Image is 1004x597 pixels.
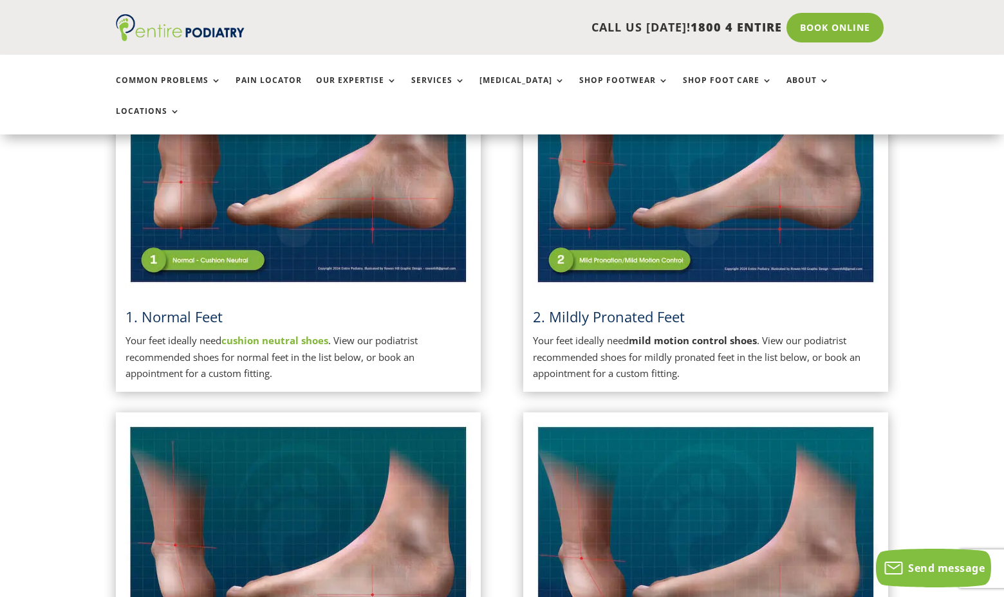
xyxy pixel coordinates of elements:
[316,76,397,104] a: Our Expertise
[876,549,991,587] button: Send message
[236,76,302,104] a: Pain Locator
[411,76,465,104] a: Services
[533,307,685,326] span: 2. Mildly Pronated Feet
[479,76,565,104] a: [MEDICAL_DATA]
[221,334,328,347] a: cushion neutral shoes
[116,76,221,104] a: Common Problems
[629,334,757,347] strong: mild motion control shoes
[116,107,180,134] a: Locations
[533,44,879,288] img: Mildly Pronated Feet - View Podiatrist Recommended Mild Motion Control Shoes
[579,76,669,104] a: Shop Footwear
[683,76,772,104] a: Shop Foot Care
[533,333,879,382] p: Your feet ideally need . View our podiatrist recommended shoes for mildly pronated feet in the li...
[126,333,471,382] p: Your feet ideally need . View our podiatrist recommended shoes for normal feet in the list below,...
[786,13,884,42] a: Book Online
[126,44,471,288] img: Normal Feet - View Podiatrist Recommended Cushion Neutral Shoes
[116,31,245,44] a: Entire Podiatry
[294,19,782,36] p: CALL US [DATE]!
[116,14,245,41] img: logo (1)
[908,561,985,575] span: Send message
[786,76,830,104] a: About
[691,19,782,35] span: 1800 4 ENTIRE
[126,307,223,326] a: 1. Normal Feet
